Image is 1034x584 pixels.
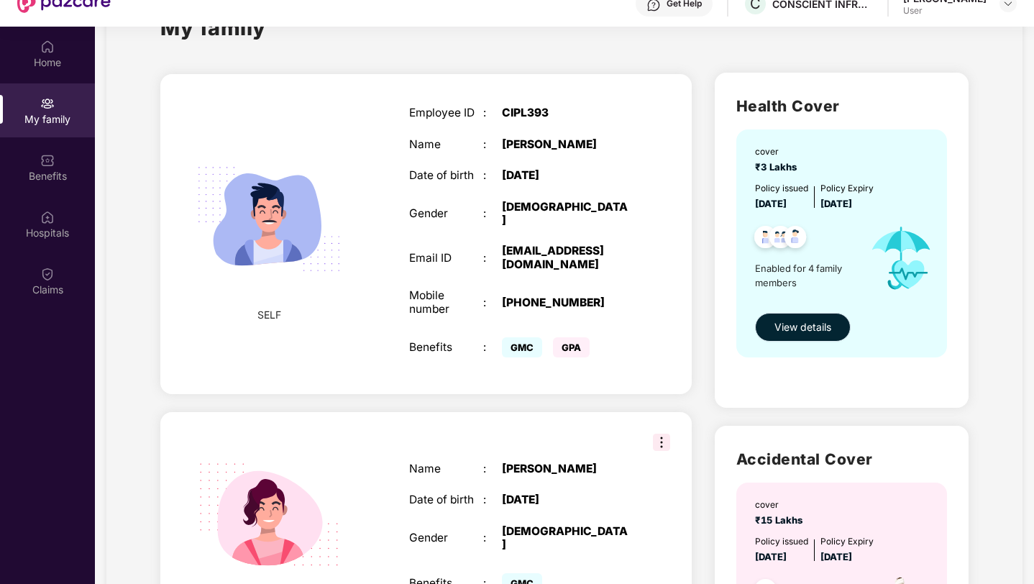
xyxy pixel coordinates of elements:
[502,169,631,182] div: [DATE]
[553,337,590,357] span: GPA
[755,182,808,196] div: Policy issued
[483,531,502,544] div: :
[409,106,483,119] div: Employee ID
[483,252,502,265] div: :
[820,198,852,209] span: [DATE]
[755,145,802,159] div: cover
[653,434,670,451] img: svg+xml;base64,PHN2ZyB3aWR0aD0iMzIiIGhlaWdodD0iMzIiIHZpZXdCb3g9IjAgMCAzMiAzMiIgZmlsbD0ibm9uZSIgeG...
[820,535,874,549] div: Policy Expiry
[409,252,483,265] div: Email ID
[748,222,783,257] img: svg+xml;base64,PHN2ZyB4bWxucz0iaHR0cDovL3d3dy53My5vcmcvMjAwMC9zdmciIHdpZHRoPSI0OC45NDMiIGhlaWdodD...
[483,169,502,182] div: :
[409,207,483,220] div: Gender
[409,493,483,506] div: Date of birth
[755,161,802,173] span: ₹3 Lakhs
[755,498,808,512] div: cover
[763,222,798,257] img: svg+xml;base64,PHN2ZyB4bWxucz0iaHR0cDovL3d3dy53My5vcmcvMjAwMC9zdmciIHdpZHRoPSI0OC45MTUiIGhlaWdodD...
[483,462,502,475] div: :
[502,462,631,475] div: [PERSON_NAME]
[160,12,266,44] h1: My family
[40,267,55,281] img: svg+xml;base64,PHN2ZyBpZD0iQ2xhaW0iIHhtbG5zPSJodHRwOi8vd3d3LnczLm9yZy8yMDAwL3N2ZyIgd2lkdGg9IjIwIi...
[755,313,851,342] button: View details
[257,307,281,323] span: SELF
[483,138,502,151] div: :
[409,341,483,354] div: Benefits
[903,5,987,17] div: User
[40,210,55,224] img: svg+xml;base64,PHN2ZyBpZD0iSG9zcGl0YWxzIiB4bWxucz0iaHR0cDovL3d3dy53My5vcmcvMjAwMC9zdmciIHdpZHRoPS...
[502,493,631,506] div: [DATE]
[502,106,631,119] div: CIPL393
[502,337,542,357] span: GMC
[820,182,874,196] div: Policy Expiry
[502,525,631,552] div: [DEMOGRAPHIC_DATA]
[502,296,631,309] div: [PHONE_NUMBER]
[502,201,631,227] div: [DEMOGRAPHIC_DATA]
[409,138,483,151] div: Name
[755,551,787,562] span: [DATE]
[755,535,808,549] div: Policy issued
[774,319,831,335] span: View details
[483,207,502,220] div: :
[483,296,502,309] div: :
[736,94,947,118] h2: Health Cover
[755,261,858,291] span: Enabled for 4 family members
[502,245,631,271] div: [EMAIL_ADDRESS][DOMAIN_NAME]
[820,551,852,562] span: [DATE]
[40,40,55,54] img: svg+xml;base64,PHN2ZyBpZD0iSG9tZSIgeG1sbnM9Imh0dHA6Ly93d3cudzMub3JnLzIwMDAvc3ZnIiB3aWR0aD0iMjAiIG...
[858,211,945,306] img: icon
[778,222,813,257] img: svg+xml;base64,PHN2ZyB4bWxucz0iaHR0cDovL3d3dy53My5vcmcvMjAwMC9zdmciIHdpZHRoPSI0OC45NDMiIGhlaWdodD...
[755,514,808,526] span: ₹15 Lakhs
[483,106,502,119] div: :
[40,96,55,111] img: svg+xml;base64,PHN2ZyB3aWR0aD0iMjAiIGhlaWdodD0iMjAiIHZpZXdCb3g9IjAgMCAyMCAyMCIgZmlsbD0ibm9uZSIgeG...
[736,447,947,471] h2: Accidental Cover
[180,131,357,308] img: svg+xml;base64,PHN2ZyB4bWxucz0iaHR0cDovL3d3dy53My5vcmcvMjAwMC9zdmciIHdpZHRoPSIyMjQiIGhlaWdodD0iMT...
[409,169,483,182] div: Date of birth
[483,341,502,354] div: :
[409,289,483,316] div: Mobile number
[409,531,483,544] div: Gender
[755,198,787,209] span: [DATE]
[502,138,631,151] div: [PERSON_NAME]
[40,153,55,168] img: svg+xml;base64,PHN2ZyBpZD0iQmVuZWZpdHMiIHhtbG5zPSJodHRwOi8vd3d3LnczLm9yZy8yMDAwL3N2ZyIgd2lkdGg9Ij...
[483,493,502,506] div: :
[409,462,483,475] div: Name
